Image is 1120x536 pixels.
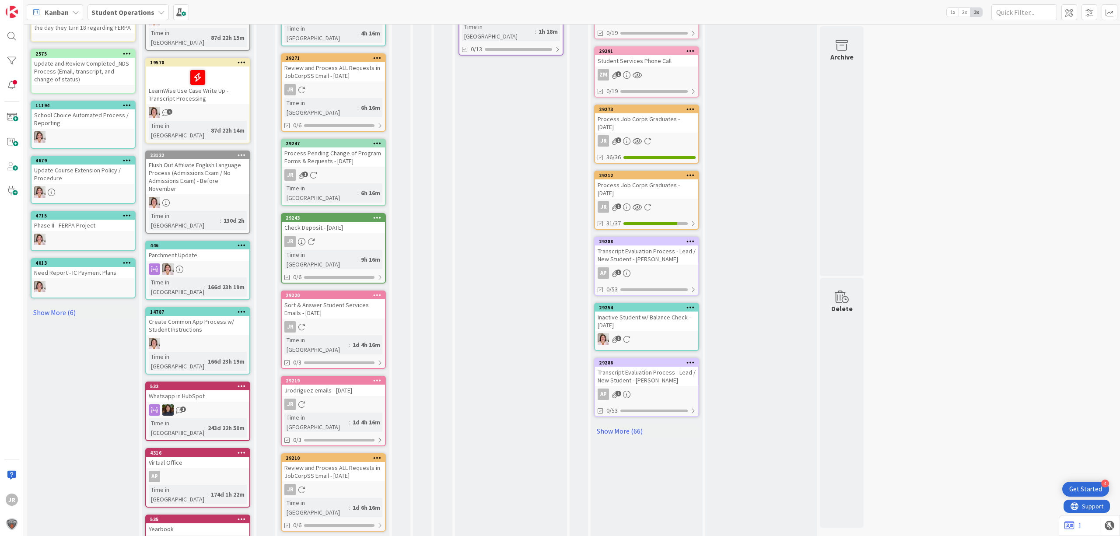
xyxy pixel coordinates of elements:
div: JR [284,399,296,410]
div: Yearbook [146,523,249,535]
div: 4316Virtual Office [146,449,249,468]
div: Review and Process ALL Requests in JobCorpSS Email - [DATE] [282,62,385,81]
div: 4679 [35,158,135,164]
div: 4316 [150,450,249,456]
div: JR [284,236,296,247]
div: 2575 [31,50,135,58]
span: 1 [616,391,621,396]
div: JR [598,201,609,213]
div: 29288 [595,238,698,245]
div: Time in [GEOGRAPHIC_DATA] [149,211,220,230]
span: 0/3 [293,358,301,367]
div: 29220 [286,292,385,298]
div: AP [146,471,249,482]
div: 4679Update Course Extension Policy / Procedure [31,157,135,184]
div: AP [598,389,609,400]
div: 166d 23h 19m [206,282,247,292]
span: : [207,126,209,135]
div: Process Job Corps Graduates - [DATE] [595,113,698,133]
div: 29219 [286,378,385,384]
div: 29219Jrodriguez emails - [DATE] [282,377,385,396]
div: 532Whatsapp in HubSpot [146,382,249,402]
div: Process Job Corps Graduates - [DATE] [595,179,698,199]
span: : [357,255,359,264]
div: Time in [GEOGRAPHIC_DATA] [284,98,357,117]
div: Transcript Evaluation Process - Lead / New Student - [PERSON_NAME] [595,367,698,386]
div: 29291Student Services Phone Call [595,47,698,67]
div: 6h 16m [359,103,382,112]
span: 36/36 [606,153,621,162]
div: 14787Create Common App Process w/ Student Instructions [146,308,249,335]
div: JR [284,84,296,95]
div: 29254Inactive Student w/ Balance Check - [DATE] [595,304,698,331]
span: 3x [970,8,982,17]
span: : [349,340,350,350]
div: 130d 2h [221,216,247,225]
img: EW [598,333,609,345]
div: Time in [GEOGRAPHIC_DATA] [284,413,349,432]
img: EW [34,186,45,198]
div: 11194School Choice Automated Process / Reporting [31,102,135,129]
span: 0/53 [606,406,618,415]
div: ZM [595,69,698,81]
div: JR [6,494,18,506]
span: : [207,490,209,499]
span: : [357,28,359,38]
div: Student Services Phone Call [595,55,698,67]
div: 535 [150,516,249,522]
div: 23122 [146,151,249,159]
img: EW [162,263,174,275]
div: 29271 [282,54,385,62]
div: Check Deposit - [DATE] [282,222,385,233]
div: 29254 [595,304,698,312]
div: AP [149,471,160,482]
span: 1 [616,336,621,341]
span: 0/19 [606,28,618,38]
div: 29212Process Job Corps Graduates - [DATE] [595,172,698,199]
div: EW [595,333,698,345]
div: 4715 [35,213,135,219]
div: Need Report - IC Payment Plans [31,267,135,278]
img: avatar [6,518,18,530]
img: EW [34,234,45,245]
input: Quick Filter... [991,4,1057,20]
div: JR [284,484,296,495]
span: 0/6 [293,273,301,282]
div: JR [595,201,698,213]
span: : [357,103,359,112]
div: 166d 23h 19m [206,357,247,366]
div: 4013 [31,259,135,267]
img: EW [34,131,45,143]
div: Phase II - FERPA Project [31,220,135,231]
div: 87d 22h 14m [209,126,247,135]
div: JR [598,135,609,147]
span: : [535,27,536,36]
div: JR [282,84,385,95]
span: 1 [616,270,621,275]
div: 19570 [150,60,249,66]
span: 1 [180,406,186,412]
div: 29210 [282,454,385,462]
div: Update and Review Completed_NDS Process (Email, transcript, and change of status) [31,58,135,85]
img: EW [149,338,160,349]
div: 446Parchment Update [146,242,249,261]
span: 31/37 [606,219,621,228]
span: : [204,423,206,433]
span: : [204,282,206,292]
span: 1 [616,137,621,143]
div: 4 [1101,480,1109,487]
div: Time in [GEOGRAPHIC_DATA] [284,250,357,269]
div: 29273Process Job Corps Graduates - [DATE] [595,105,698,133]
span: 0/19 [606,87,618,96]
div: Time in [GEOGRAPHIC_DATA] [149,28,207,47]
div: EW [31,186,135,198]
div: 29243Check Deposit - [DATE] [282,214,385,233]
div: JR [282,169,385,181]
div: 6h 16m [359,188,382,198]
div: 19570LearnWise Use Case Write Up - Transcript Processing [146,59,249,104]
div: 2575 [35,51,135,57]
div: Transcript Evaluation Process - Lead / New Student - [PERSON_NAME] [595,245,698,265]
div: 2575Update and Review Completed_NDS Process (Email, transcript, and change of status) [31,50,135,85]
img: EW [34,281,45,292]
div: Get Started [1069,485,1102,494]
